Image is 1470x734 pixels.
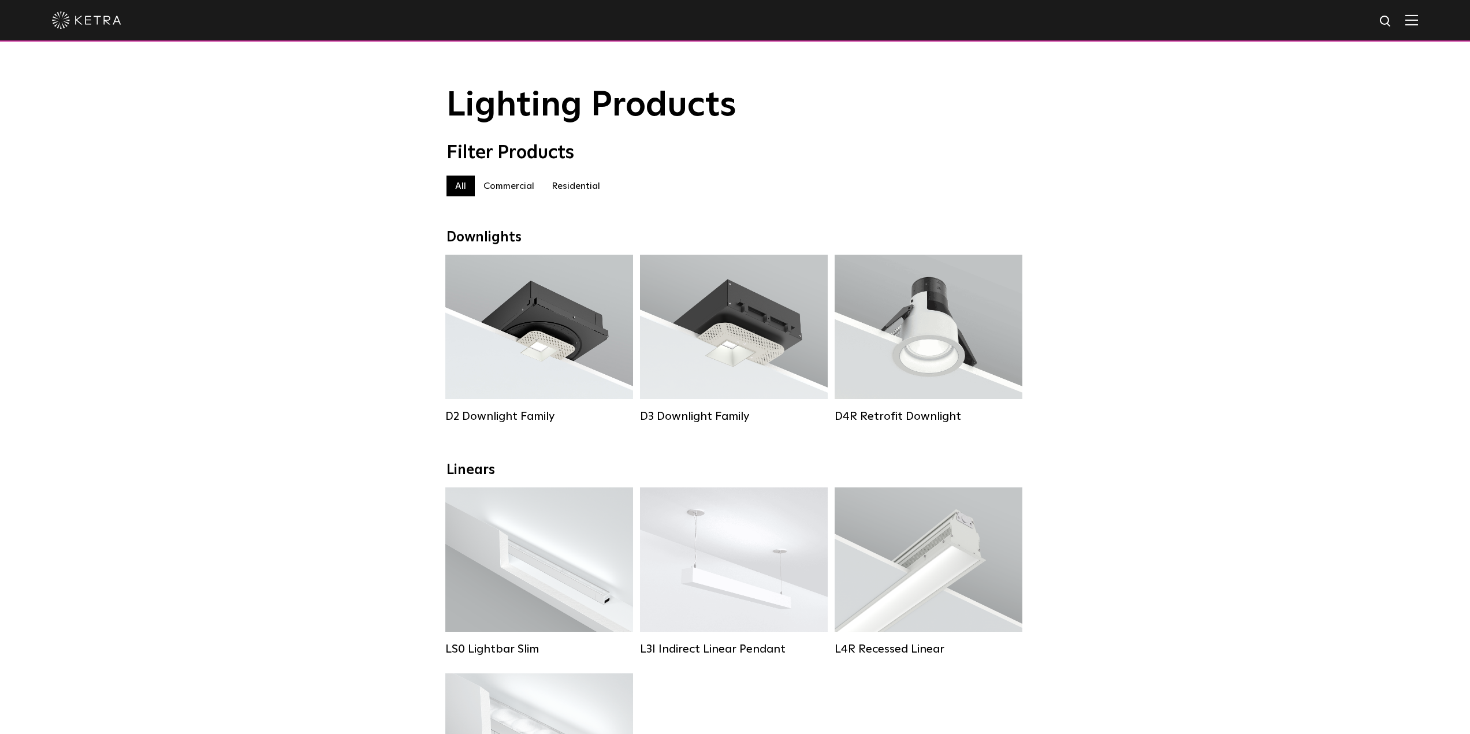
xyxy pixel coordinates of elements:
[445,255,633,423] a: D2 Downlight Family Lumen Output:1200Colors:White / Black / Gloss Black / Silver / Bronze / Silve...
[640,642,828,656] div: L3I Indirect Linear Pendant
[446,88,736,123] span: Lighting Products
[640,255,828,423] a: D3 Downlight Family Lumen Output:700 / 900 / 1100Colors:White / Black / Silver / Bronze / Paintab...
[52,12,121,29] img: ketra-logo-2019-white
[835,487,1022,656] a: L4R Recessed Linear Lumen Output:400 / 600 / 800 / 1000Colors:White / BlackControl:Lutron Clear C...
[446,176,475,196] label: All
[446,462,1024,479] div: Linears
[445,642,633,656] div: LS0 Lightbar Slim
[1405,14,1418,25] img: Hamburger%20Nav.svg
[1379,14,1393,29] img: search icon
[640,487,828,656] a: L3I Indirect Linear Pendant Lumen Output:400 / 600 / 800 / 1000Housing Colors:White / BlackContro...
[475,176,543,196] label: Commercial
[445,487,633,656] a: LS0 Lightbar Slim Lumen Output:200 / 350Colors:White / BlackControl:X96 Controller
[543,176,609,196] label: Residential
[446,229,1024,246] div: Downlights
[640,409,828,423] div: D3 Downlight Family
[445,409,633,423] div: D2 Downlight Family
[835,255,1022,423] a: D4R Retrofit Downlight Lumen Output:800Colors:White / BlackBeam Angles:15° / 25° / 40° / 60°Watta...
[835,642,1022,656] div: L4R Recessed Linear
[835,409,1022,423] div: D4R Retrofit Downlight
[446,142,1024,164] div: Filter Products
